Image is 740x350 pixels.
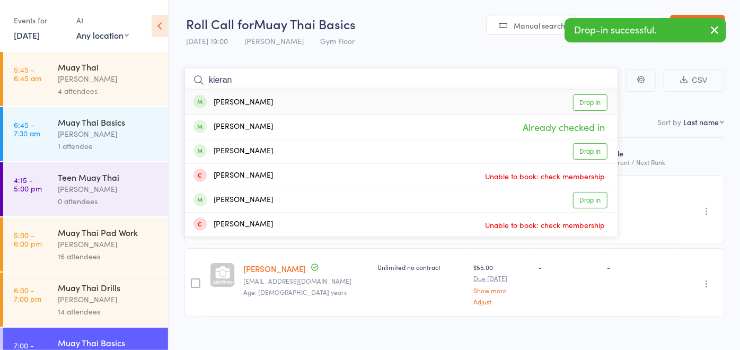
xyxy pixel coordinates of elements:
[539,262,599,272] div: -
[58,128,159,140] div: [PERSON_NAME]
[607,262,675,272] div: -
[482,168,607,184] span: Unable to book: check membership
[670,15,725,36] a: Exit roll call
[14,286,41,303] time: 6:00 - 7:00 pm
[244,36,304,46] span: [PERSON_NAME]
[3,273,168,327] a: 6:00 -7:00 pmMuay Thai Drills[PERSON_NAME]14 attendees
[193,145,273,157] div: [PERSON_NAME]
[58,282,159,293] div: Muay Thai Drills
[58,171,159,183] div: Teen Muay Thai
[58,305,159,318] div: 14 attendees
[58,238,159,250] div: [PERSON_NAME]
[58,226,159,238] div: Muay Thai Pad Work
[3,52,168,106] a: 5:45 -6:45 amMuay Thai[PERSON_NAME]4 attendees
[58,293,159,305] div: [PERSON_NAME]
[14,120,40,137] time: 6:45 - 7:30 am
[58,61,159,73] div: Muay Thai
[474,275,531,282] small: Due [DATE]
[58,195,159,207] div: 0 attendees
[474,287,531,294] a: Show more
[76,12,129,29] div: At
[58,73,159,85] div: [PERSON_NAME]
[243,277,369,285] small: kizrich@gmail.com
[603,143,680,171] div: Style
[14,12,66,29] div: Events for
[186,36,228,46] span: [DATE] 19:00
[14,65,41,82] time: 5:45 - 6:45 am
[520,118,607,136] span: Already checked in
[14,231,42,248] time: 5:00 - 6:00 pm
[664,69,724,92] button: CSV
[565,18,726,42] div: Drop-in successful.
[607,190,675,199] div: -
[193,97,273,109] div: [PERSON_NAME]
[573,143,607,160] a: Drop in
[320,36,355,46] span: Gym Floor
[58,140,159,152] div: 1 attendee
[58,183,159,195] div: [PERSON_NAME]
[514,20,565,31] span: Manual search
[3,162,168,216] a: 4:15 -5:00 pmTeen Muay Thai[PERSON_NAME]0 attendees
[184,68,618,92] input: Search by name
[254,15,356,32] span: Muay Thai Basics
[58,337,159,348] div: Muay Thai Basics
[193,218,273,231] div: [PERSON_NAME]
[3,107,168,161] a: 6:45 -7:30 amMuay Thai Basics[PERSON_NAME]1 attendee
[193,194,273,206] div: [PERSON_NAME]
[76,29,129,41] div: Any location
[573,94,607,111] a: Drop in
[657,117,681,127] label: Sort by
[193,121,273,133] div: [PERSON_NAME]
[243,287,347,296] span: Age: [DEMOGRAPHIC_DATA] years
[186,15,254,32] span: Roll Call for
[243,263,306,274] a: [PERSON_NAME]
[683,117,719,127] div: Last name
[58,250,159,262] div: 16 attendees
[58,85,159,97] div: 4 attendees
[3,217,168,272] a: 5:00 -6:00 pmMuay Thai Pad Work[PERSON_NAME]16 attendees
[377,262,465,272] div: Unlimited no contract
[474,262,531,304] div: $55.00
[193,170,273,182] div: [PERSON_NAME]
[607,159,675,165] div: Current / Next Rank
[14,176,42,192] time: 4:15 - 5:00 pm
[573,192,607,208] a: Drop in
[482,217,607,233] span: Unable to book: check membership
[58,116,159,128] div: Muay Thai Basics
[14,29,40,41] a: [DATE]
[474,298,531,305] a: Adjust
